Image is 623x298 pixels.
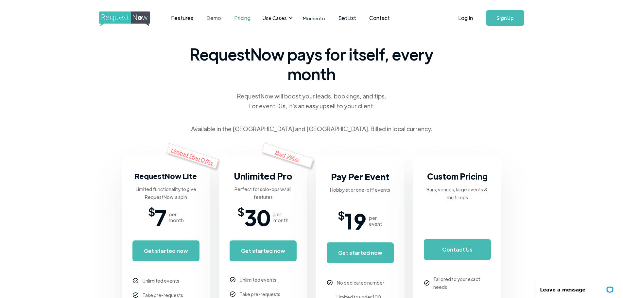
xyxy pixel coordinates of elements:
span: 19 [345,211,366,231]
img: checkmark [230,277,235,283]
img: checkmark [424,280,429,286]
div: per month [169,211,184,223]
a: Momento [296,9,332,28]
span: RequestNow pays for itself, every month [187,44,436,83]
a: Features [164,8,200,28]
div: Use Cases [259,8,295,28]
a: SetList [332,8,363,28]
img: checkmark [327,280,333,286]
div: Best Value [261,143,314,168]
span: 30 [244,207,271,227]
div: Available in the [GEOGRAPHIC_DATA] and [GEOGRAPHIC_DATA]. Billed in local currency. [191,124,432,134]
div: No dedicated number [337,279,384,287]
span: $ [338,211,345,219]
a: home [99,11,148,25]
a: Demo [200,8,228,28]
img: checkmark [133,278,138,284]
div: Unlimited events [143,277,179,285]
strong: Pay Per Event [331,171,389,182]
a: Contact [363,8,396,28]
div: Tailored to your exact needs [433,275,491,291]
div: Unlimited events [240,276,276,284]
a: Get started now [230,240,297,261]
div: per month [273,211,288,223]
a: Pricing [228,8,257,28]
span: 7 [155,207,166,227]
div: Limited functionality to give RequestNow a spin [132,185,199,201]
a: Get started now [132,240,199,261]
a: Contact Us [424,239,491,260]
h3: RequestNow Lite [135,169,197,183]
img: checkmark [230,291,235,297]
a: Log In [452,7,479,29]
div: Bars, venues, large events & multi-ops [424,185,491,201]
span: $ [148,207,155,215]
div: Use Cases [263,14,287,22]
img: checkmark [133,292,138,298]
div: Hobbyist or one-off events [330,186,390,194]
img: requestnow logo [99,11,162,26]
div: per event [369,215,382,227]
a: Sign Up [486,10,524,26]
iframe: LiveChat chat widget [531,277,623,298]
a: Get started now [327,242,394,263]
span: $ [237,207,244,215]
div: Limited Time Offer [166,143,219,168]
div: RequestNow will boost your leads, bookings, and tips. For event DJs, it's an easy upsell to your ... [236,91,387,111]
div: Take pre-requests [240,290,280,298]
strong: Custom Pricing [427,171,488,182]
h3: Unlimited Pro [234,169,292,183]
div: Perfect for solo-ops w/ all features [230,185,297,201]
